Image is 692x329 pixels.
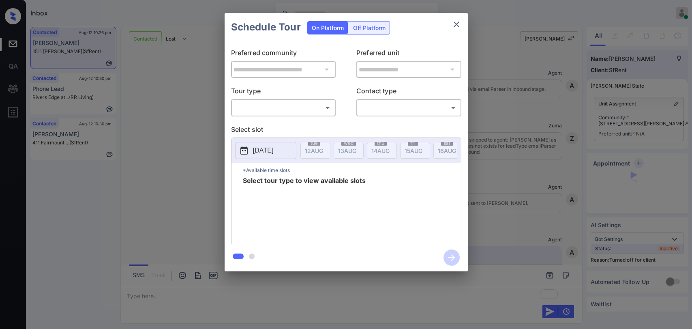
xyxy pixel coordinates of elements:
[448,16,465,32] button: close
[225,13,307,41] h2: Schedule Tour
[231,86,336,99] p: Tour type
[243,163,461,177] p: *Available time slots
[243,177,366,242] span: Select tour type to view available slots
[356,48,461,61] p: Preferred unit
[356,86,461,99] p: Contact type
[231,48,336,61] p: Preferred community
[349,22,390,34] div: Off Platform
[253,146,274,155] p: [DATE]
[236,142,296,159] button: [DATE]
[231,125,461,138] p: Select slot
[308,22,348,34] div: On Platform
